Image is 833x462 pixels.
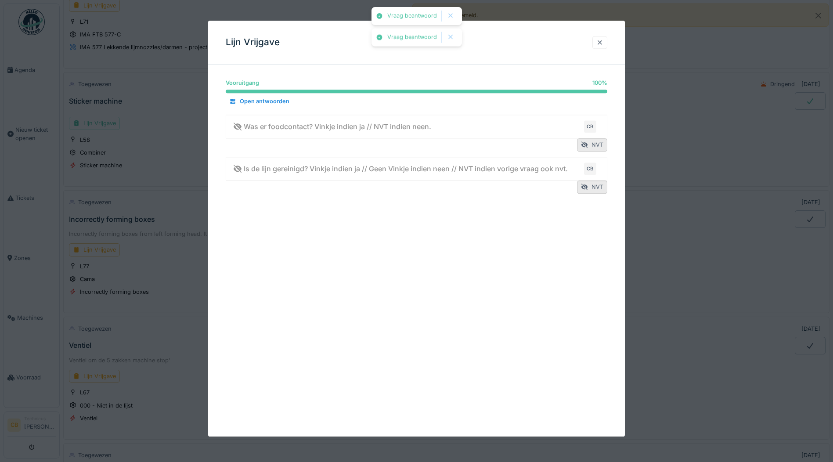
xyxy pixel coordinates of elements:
div: Is de lijn gereinigd? Vinkje indien ja // Geen Vinkje indien neen // NVT indien vorige vraag ook ... [233,163,568,174]
div: NVT [577,181,607,194]
progress: 100 % [226,90,607,94]
div: Vraag beantwoord [387,12,437,20]
div: 100 % [592,79,607,87]
div: Vooruitgang [226,79,259,87]
h3: Lijn Vrijgave [226,37,280,48]
div: CB [584,120,596,133]
summary: Is de lijn gereinigd? Vinkje indien ja // Geen Vinkje indien neen // NVT indien vorige vraag ook ... [230,161,603,177]
summary: Was er foodcontact? Vinkje indien ja // NVT indien neen.CB [230,119,603,135]
div: Vraag beantwoord [387,34,437,41]
div: Open antwoorden [226,96,293,108]
div: CB [584,162,596,175]
div: Was er foodcontact? Vinkje indien ja // NVT indien neen. [233,121,431,132]
div: NVT [577,139,607,152]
